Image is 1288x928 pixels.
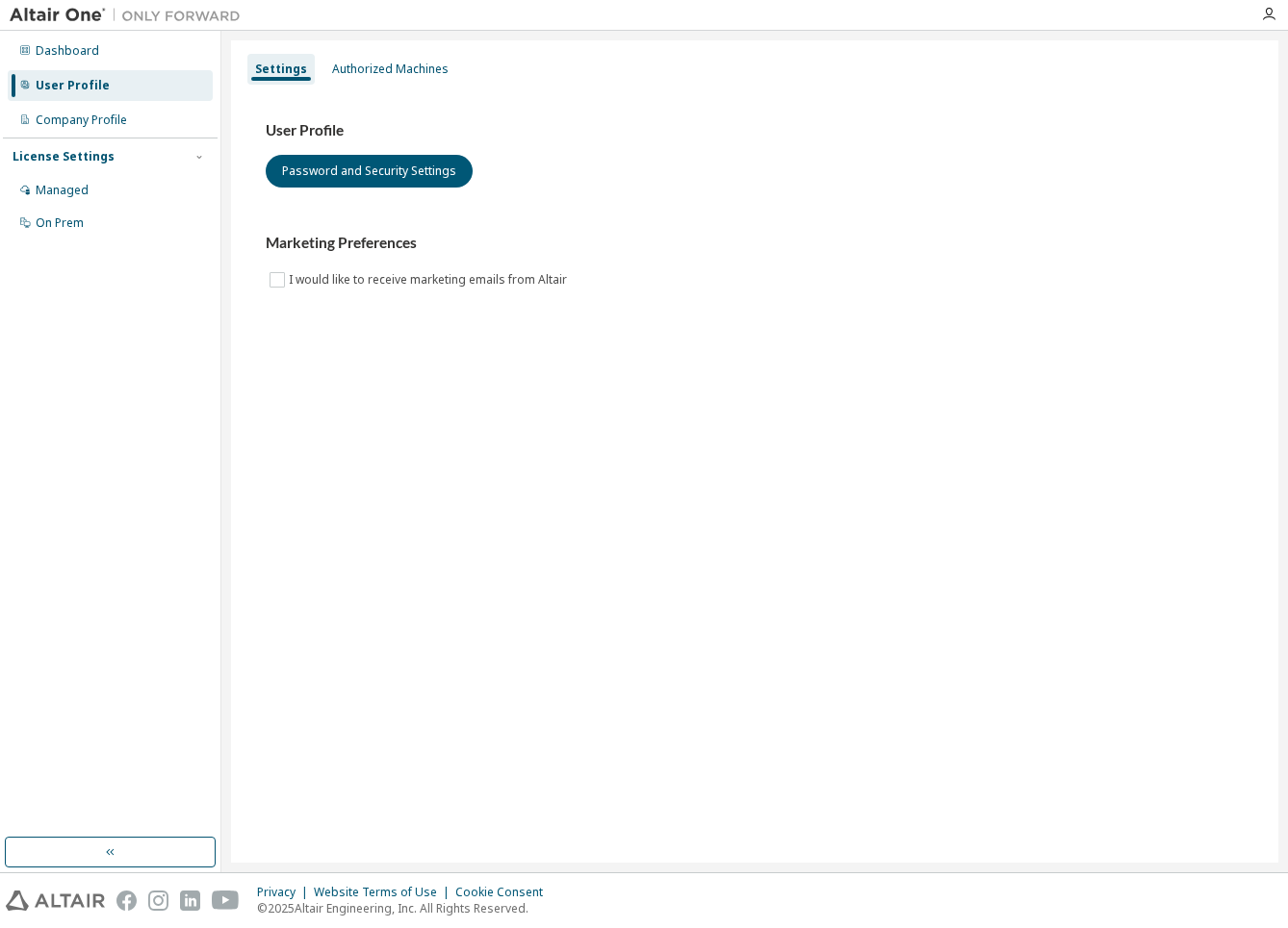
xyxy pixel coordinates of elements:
img: altair_logo.svg [6,890,105,911]
div: Privacy [257,885,314,900]
h3: Marketing Preferences [266,234,1244,253]
img: instagram.svg [148,890,168,911]
div: On Prem [36,215,84,231]
div: Cookie Consent [455,885,554,900]
img: facebook.svg [116,890,137,911]
div: Company Profile [36,113,127,128]
img: linkedin.svg [180,890,200,911]
div: Dashboard [36,43,99,59]
div: User Profile [36,78,110,93]
p: © 2025 Altair Engineering, Inc. All Rights Reserved. [257,900,554,916]
div: License Settings [13,149,115,164]
img: youtube.svg [212,890,240,911]
button: Password and Security Settings [266,155,473,188]
div: Settings [255,62,307,77]
div: Website Terms of Use [314,885,455,900]
div: Managed [36,183,89,198]
img: Altair One [10,6,250,25]
div: Authorized Machines [332,62,449,77]
label: I would like to receive marketing emails from Altair [289,268,571,291]
h3: User Profile [266,121,1244,140]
